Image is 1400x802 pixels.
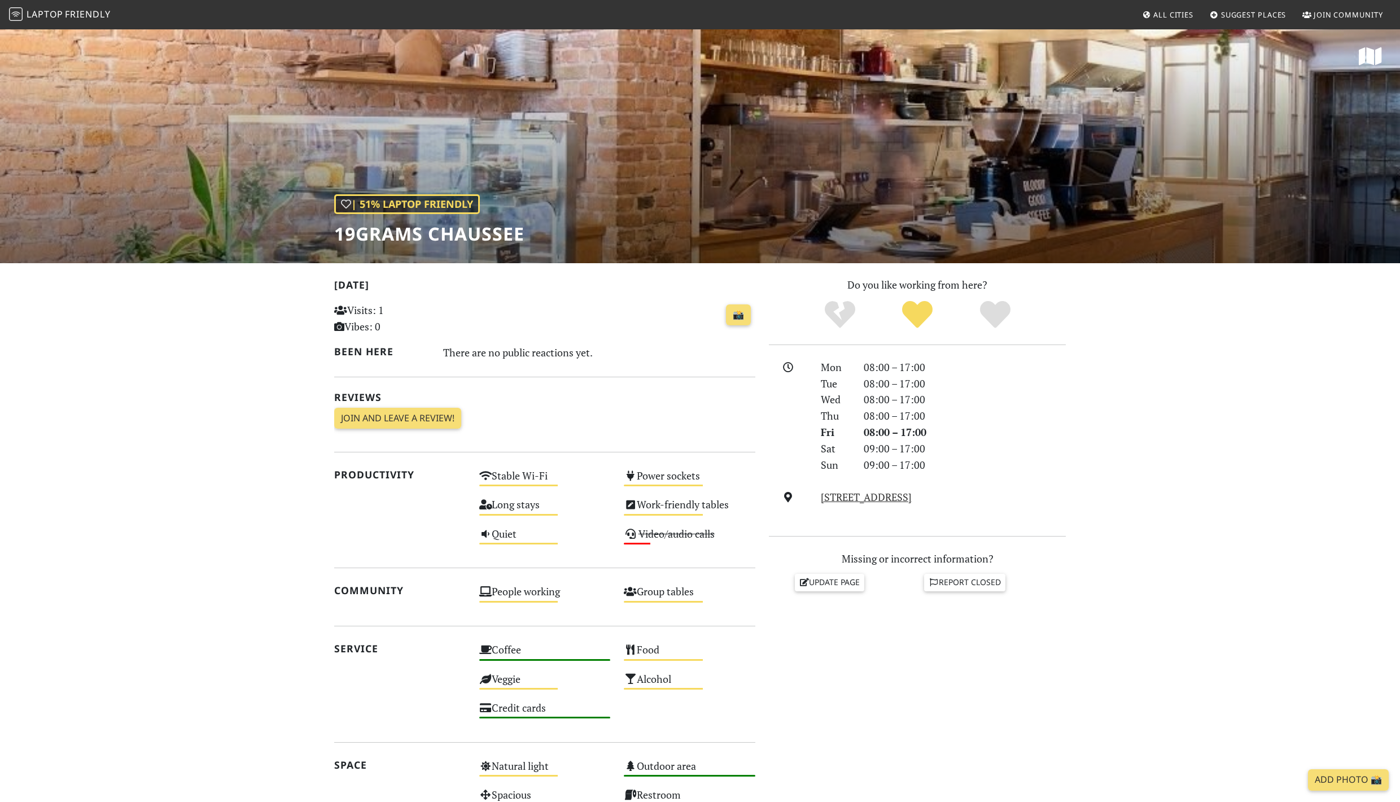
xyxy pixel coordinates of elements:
[334,223,524,245] h1: 19grams Chaussee
[769,277,1066,293] p: Do you like working from here?
[1153,10,1193,20] span: All Cities
[473,670,618,699] div: Veggie
[821,490,912,504] a: [STREET_ADDRESS]
[857,441,1073,457] div: 09:00 – 17:00
[1205,5,1291,25] a: Suggest Places
[878,299,956,330] div: Yes
[473,757,618,786] div: Natural light
[334,469,466,481] h2: Productivity
[334,408,461,429] a: Join and leave a review!
[65,8,110,20] span: Friendly
[9,5,111,25] a: LaptopFriendly LaptopFriendly
[334,346,430,358] h2: Been here
[334,585,466,596] h2: Community
[334,643,466,655] h2: Service
[27,8,63,20] span: Laptop
[857,424,1073,441] div: 08:00 – 17:00
[617,757,762,786] div: Outdoor area
[1314,10,1383,20] span: Join Community
[814,441,857,457] div: Sat
[638,527,715,541] s: Video/audio calls
[801,299,879,330] div: No
[473,525,618,553] div: Quiet
[924,574,1005,591] a: Report closed
[334,391,755,403] h2: Reviews
[334,302,466,335] p: Visits: 1 Vibes: 0
[814,457,857,473] div: Sun
[617,467,762,495] div: Power sockets
[617,582,762,611] div: Group tables
[334,194,480,214] div: | 51% Laptop Friendly
[473,699,618,727] div: Credit cards
[473,467,618,495] div: Stable Wi-Fi
[857,457,1073,473] div: 09:00 – 17:00
[334,759,466,771] h2: Space
[857,376,1073,392] div: 08:00 – 17:00
[769,551,1066,567] p: Missing or incorrect information?
[1137,5,1198,25] a: All Cities
[334,279,755,295] h2: [DATE]
[9,7,23,21] img: LaptopFriendly
[857,391,1073,408] div: 08:00 – 17:00
[617,640,762,669] div: Food
[814,424,857,441] div: Fri
[1298,5,1388,25] a: Join Community
[857,408,1073,424] div: 08:00 – 17:00
[814,359,857,376] div: Mon
[617,495,762,524] div: Work-friendly tables
[443,343,756,361] div: There are no public reactions yet.
[473,495,618,524] div: Long stays
[814,391,857,408] div: Wed
[617,670,762,699] div: Alcohol
[814,408,857,424] div: Thu
[726,304,751,326] a: 📸
[795,574,865,591] a: Update page
[814,376,857,392] div: Tue
[1221,10,1287,20] span: Suggest Places
[473,640,618,669] div: Coffee
[857,359,1073,376] div: 08:00 – 17:00
[956,299,1034,330] div: Definitely!
[1308,769,1389,791] a: Add Photo 📸
[473,582,618,611] div: People working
